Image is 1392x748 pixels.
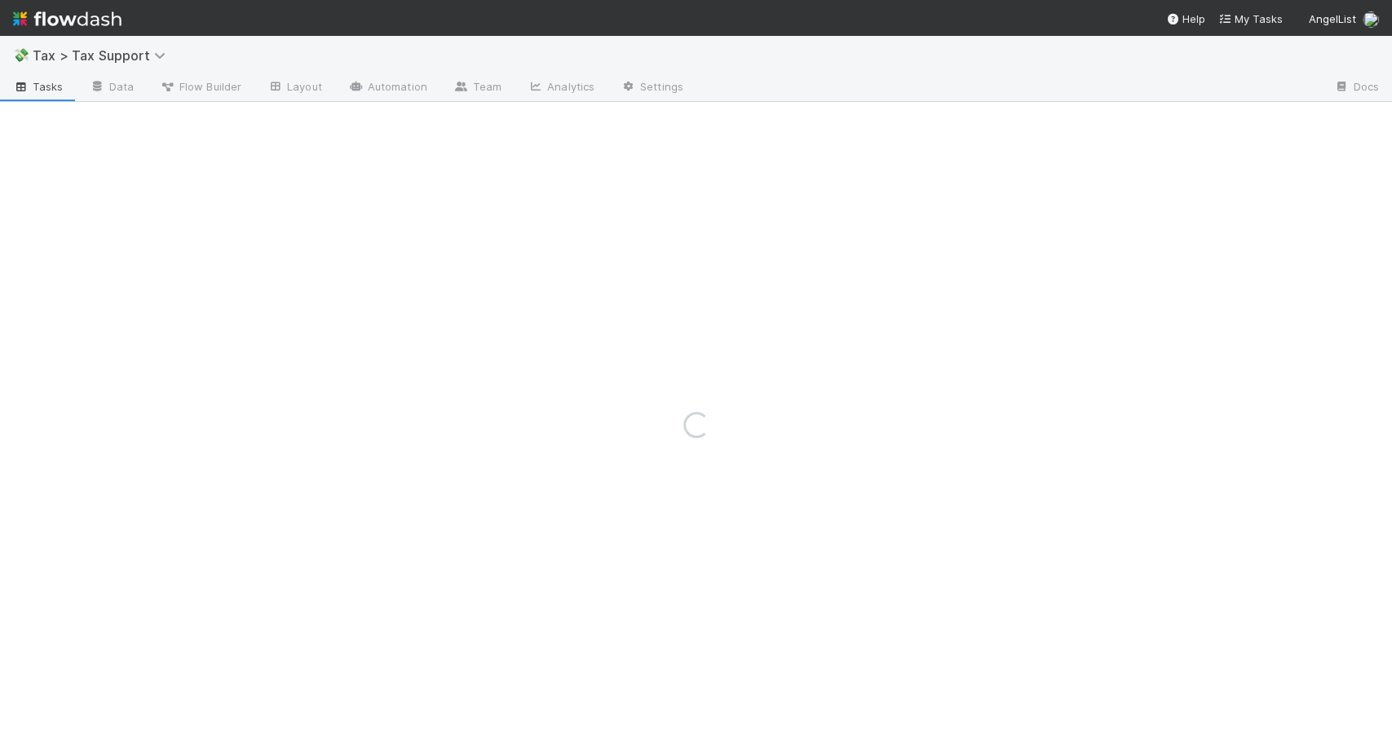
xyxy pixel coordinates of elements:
[515,75,608,101] a: Analytics
[13,78,64,95] span: Tasks
[440,75,515,101] a: Team
[608,75,696,101] a: Settings
[1309,12,1356,25] span: AngelList
[77,75,147,101] a: Data
[13,5,122,33] img: logo-inverted-e16ddd16eac7371096b0.svg
[13,48,29,62] span: 💸
[160,78,241,95] span: Flow Builder
[1363,11,1379,28] img: avatar_66854b90-094e-431f-b713-6ac88429a2b8.png
[335,75,440,101] a: Automation
[1218,11,1283,27] a: My Tasks
[1218,12,1283,25] span: My Tasks
[254,75,335,101] a: Layout
[1321,75,1392,101] a: Docs
[33,47,174,64] span: Tax > Tax Support
[1166,11,1205,27] div: Help
[147,75,254,101] a: Flow Builder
